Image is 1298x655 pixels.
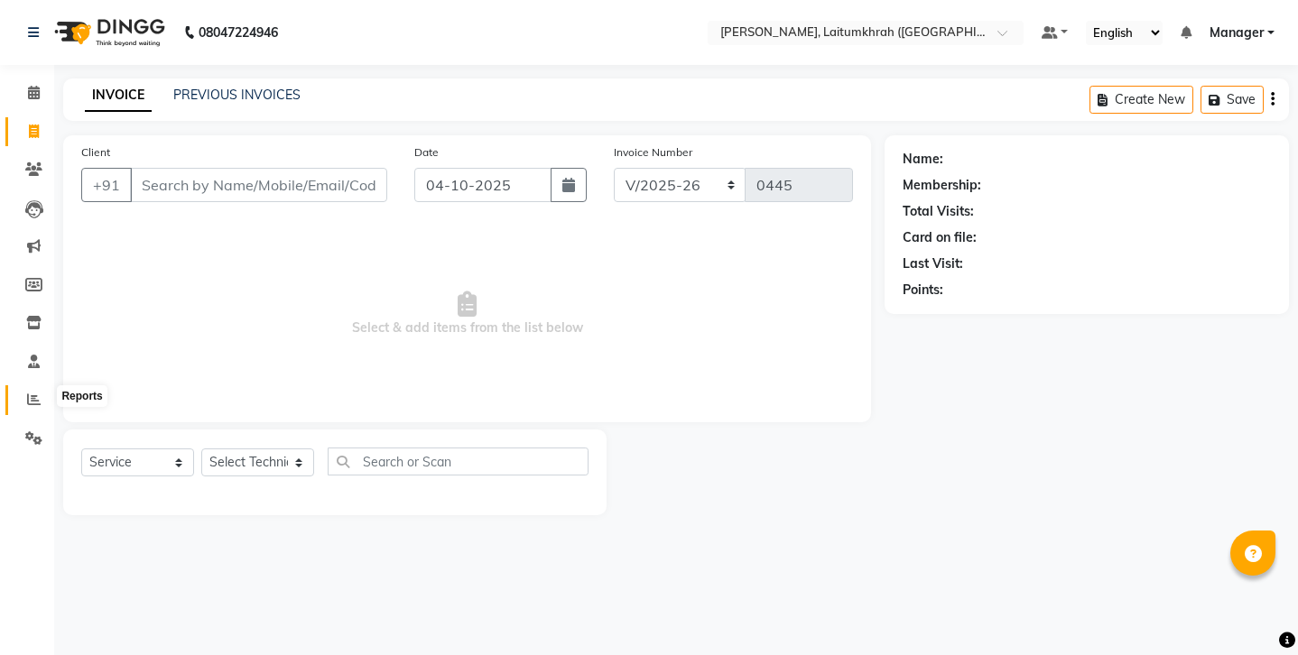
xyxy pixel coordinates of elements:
[81,144,110,161] label: Client
[414,144,439,161] label: Date
[173,87,301,103] a: PREVIOUS INVOICES
[81,224,853,404] span: Select & add items from the list below
[199,7,278,58] b: 08047224946
[903,254,963,273] div: Last Visit:
[85,79,152,112] a: INVOICE
[81,168,132,202] button: +91
[903,281,943,300] div: Points:
[614,144,692,161] label: Invoice Number
[903,202,974,221] div: Total Visits:
[328,447,589,475] input: Search or Scan
[130,168,387,202] input: Search by Name/Mobile/Email/Code
[903,176,981,195] div: Membership:
[46,7,170,58] img: logo
[903,228,977,247] div: Card on file:
[1201,86,1264,114] button: Save
[1089,86,1193,114] button: Create New
[903,150,943,169] div: Name:
[1210,23,1264,42] span: Manager
[57,385,107,407] div: Reports
[1222,583,1280,637] iframe: chat widget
